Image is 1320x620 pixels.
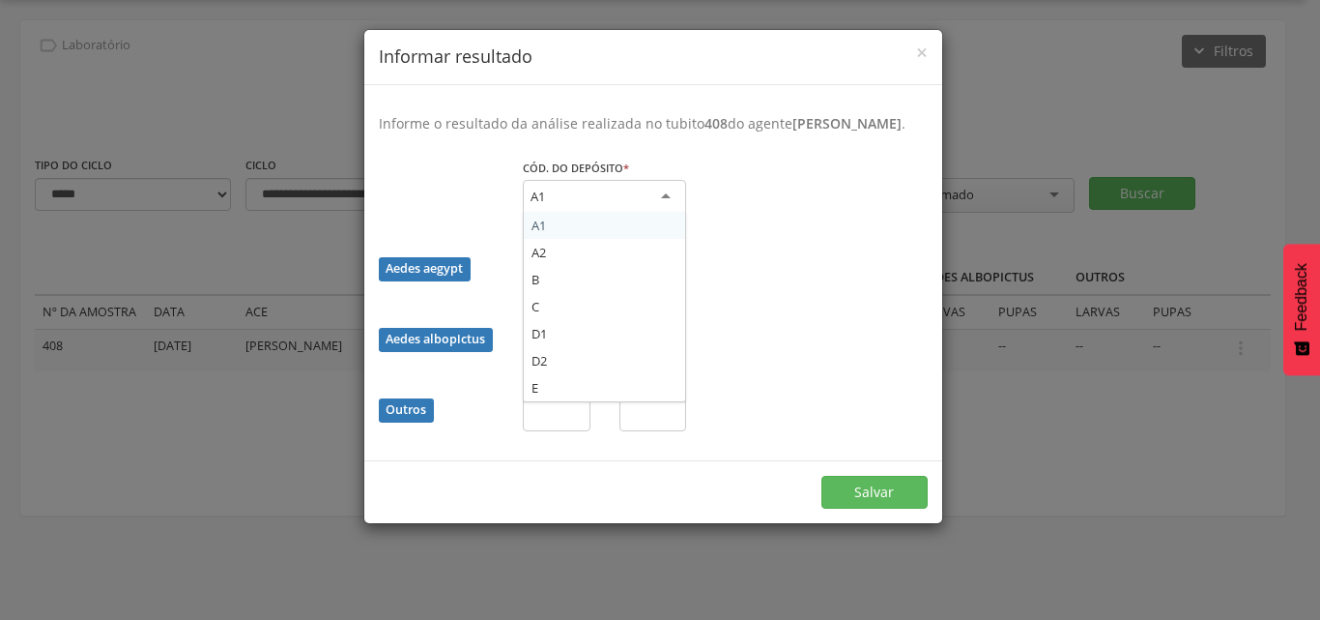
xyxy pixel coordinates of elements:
div: E [524,374,685,401]
div: D1 [524,320,685,347]
span: × [916,39,928,66]
span: Feedback [1293,263,1310,331]
button: Feedback - Mostrar pesquisa [1283,244,1320,375]
div: D2 [524,347,685,374]
div: C [524,293,685,320]
div: Aedes albopictus [379,328,493,352]
p: Informe o resultado da análise realizada no tubito do agente . [379,114,928,133]
h4: Informar resultado [379,44,928,70]
b: 408 [704,114,728,133]
button: Close [916,43,928,63]
button: Salvar [821,476,928,509]
div: Outros [379,399,434,423]
div: A1 [524,212,685,239]
b: [PERSON_NAME] [792,114,902,133]
div: A1 [531,188,545,205]
label: Cód. do depósito [523,161,629,176]
div: A2 [524,239,685,266]
div: B [524,266,685,293]
div: Aedes aegypt [379,257,471,281]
